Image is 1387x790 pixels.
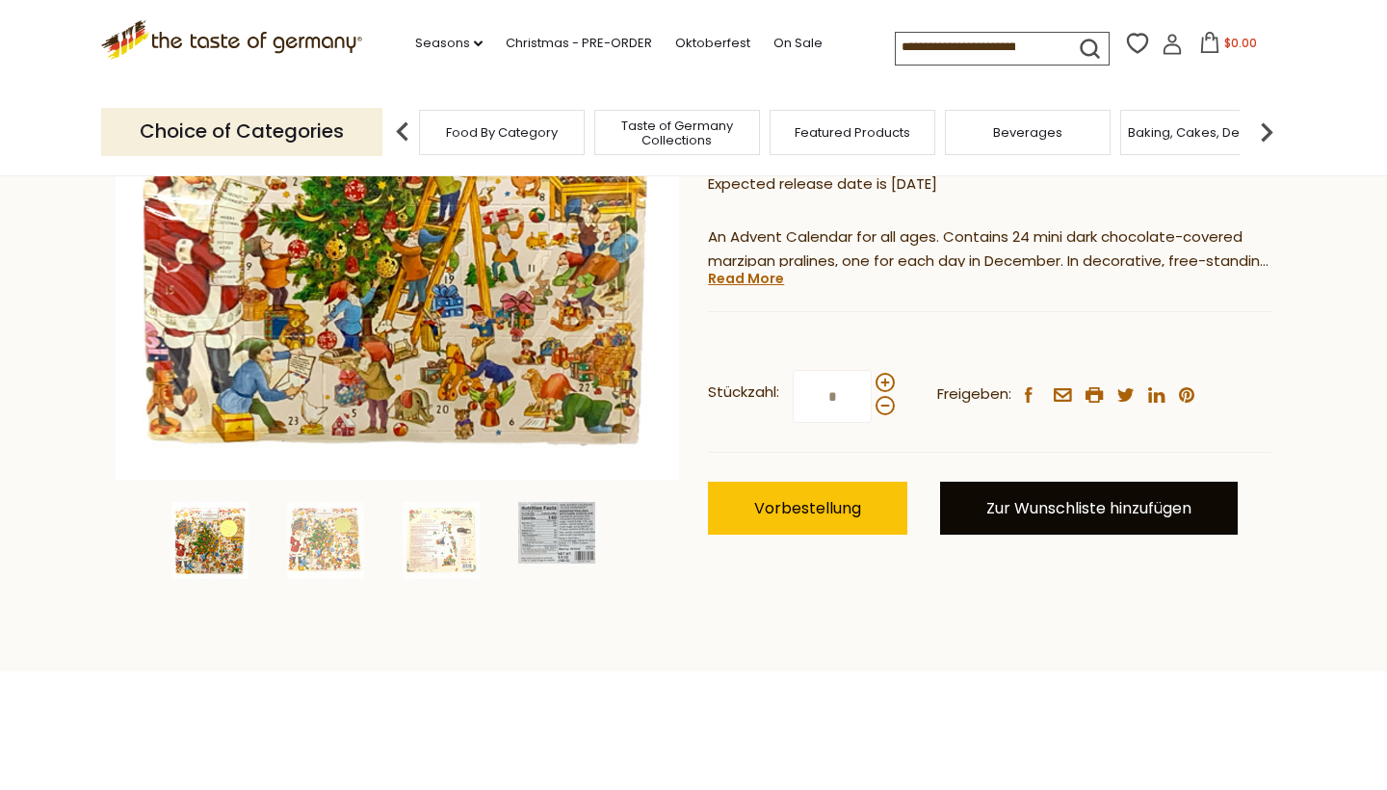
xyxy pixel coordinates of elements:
span: $0.00 [1224,35,1257,51]
a: Zur Wunschliste hinzufügen [940,482,1238,535]
img: Niederegger Luebeck Marzipan "Elves Workshop" Advent Calendar, 5.9 oz [403,502,480,579]
a: Read More [708,269,784,288]
a: On Sale [773,33,823,54]
button: $0.00 [1187,32,1269,61]
p: Expected release date is [DATE] [708,172,1271,197]
a: Christmas - PRE-ORDER [506,33,652,54]
p: An Advent Calendar for all ages. Contains 24 mini dark chocolate-covered marzipan pralines, one f... [708,225,1271,274]
a: Seasons [415,33,483,54]
span: Vorbestellung [754,497,861,519]
a: Featured Products [795,125,910,140]
span: Freigeben: [937,382,1011,407]
a: Baking, Cakes, Desserts [1128,125,1277,140]
button: Vorbestellung [708,482,907,535]
a: Food By Category [446,125,558,140]
img: Niederegger Luebeck Marzipan "Elves Workshop" Advent Calendar, 5.9 oz [518,502,595,564]
a: Beverages [993,125,1062,140]
input: Stückzahl: [793,370,872,423]
img: Niederegger Luebeck Marzipan "Elves Workshop" Advent Calendar, 5.9 oz [171,502,249,579]
img: Niederegger Luebeck Marzipan "Elves Workshop" Advent Calendar, 5.9 oz [287,502,364,579]
a: Oktoberfest [675,33,750,54]
a: Taste of Germany Collections [600,118,754,147]
p: Choice of Categories [101,108,382,155]
strong: Stückzahl: [708,381,779,405]
img: previous arrow [383,113,422,151]
img: next arrow [1247,113,1286,151]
